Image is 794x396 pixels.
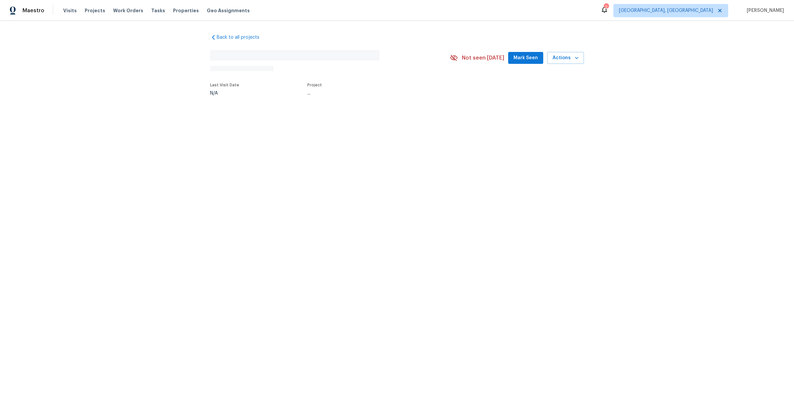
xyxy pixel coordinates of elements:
span: Not seen [DATE] [462,55,504,61]
span: Tasks [151,8,165,13]
span: Properties [173,7,199,14]
span: Actions [552,54,579,62]
div: ... [307,91,434,96]
span: [GEOGRAPHIC_DATA], [GEOGRAPHIC_DATA] [619,7,713,14]
button: Actions [547,52,584,64]
span: Project [307,83,322,87]
span: Projects [85,7,105,14]
span: Work Orders [113,7,143,14]
button: Mark Seen [508,52,543,64]
div: 2 [604,4,608,11]
a: Back to all projects [210,34,274,41]
span: [PERSON_NAME] [744,7,784,14]
span: Mark Seen [513,54,538,62]
span: Geo Assignments [207,7,250,14]
span: Maestro [22,7,44,14]
span: Last Visit Date [210,83,239,87]
span: Visits [63,7,77,14]
div: N/A [210,91,239,96]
